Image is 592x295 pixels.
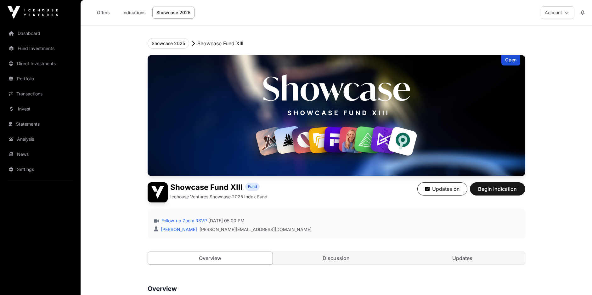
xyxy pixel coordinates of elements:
[200,226,312,233] a: [PERSON_NAME][EMAIL_ADDRESS][DOMAIN_NAME]
[400,252,525,264] a: Updates
[91,7,116,19] a: Offers
[160,227,197,232] a: [PERSON_NAME]
[208,218,245,224] span: [DATE] 05:00 PM
[170,194,269,200] p: Icehouse Ventures Showcase 2025 Index Fund.
[248,184,257,189] span: Fund
[5,102,76,116] a: Invest
[417,182,467,196] button: Updates on
[152,7,195,19] a: Showcase 2025
[5,132,76,146] a: Analysis
[470,182,525,196] button: Begin Indication
[148,284,525,294] h3: Overview
[170,182,243,192] h1: Showcase Fund XIII
[5,117,76,131] a: Statements
[148,38,189,49] button: Showcase 2025
[148,252,525,264] nav: Tabs
[8,6,58,19] img: Icehouse Ventures Logo
[5,147,76,161] a: News
[148,182,168,202] img: Showcase Fund XIII
[160,218,207,224] a: Follow-up Zoom RSVP
[5,42,76,55] a: Fund Investments
[501,55,520,65] div: Open
[478,185,517,193] span: Begin Indication
[5,26,76,40] a: Dashboard
[541,6,574,19] button: Account
[5,72,76,86] a: Portfolio
[5,162,76,176] a: Settings
[197,40,243,47] p: Showcase Fund XIII
[5,87,76,101] a: Transactions
[118,7,150,19] a: Indications
[148,252,273,265] a: Overview
[148,55,525,176] img: Showcase Fund XIII
[5,57,76,71] a: Direct Investments
[274,252,399,264] a: Discussion
[470,189,525,195] a: Begin Indication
